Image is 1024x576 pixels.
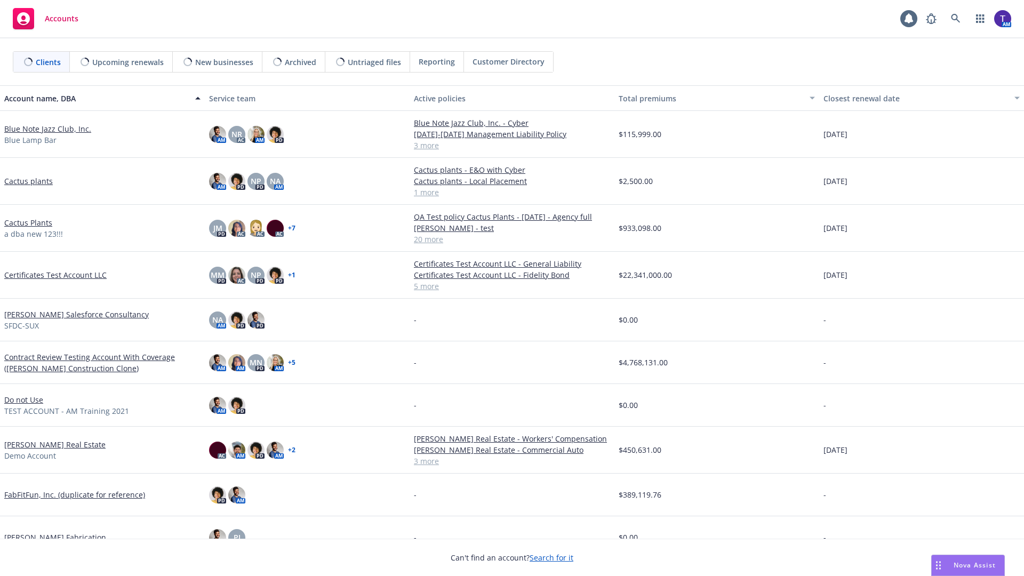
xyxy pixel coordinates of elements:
[945,8,966,29] a: Search
[247,126,265,143] img: photo
[414,187,610,198] a: 1 more
[267,354,284,371] img: photo
[288,447,295,453] a: + 2
[348,57,401,68] span: Untriaged files
[414,234,610,245] a: 20 more
[228,311,245,329] img: photo
[619,269,672,281] span: $22,341,000.00
[414,117,610,129] a: Blue Note Jazz Club, Inc. - Cyber
[823,444,847,455] span: [DATE]
[619,444,661,455] span: $450,631.00
[4,450,56,461] span: Demo Account
[419,56,455,67] span: Reporting
[414,164,610,175] a: Cactus plants - E&O with Cyber
[619,175,653,187] span: $2,500.00
[209,126,226,143] img: photo
[195,57,253,68] span: New businesses
[36,57,61,68] span: Clients
[619,222,661,234] span: $933,098.00
[823,93,1008,104] div: Closest renewal date
[251,175,261,187] span: NP
[209,529,226,546] img: photo
[994,10,1011,27] img: photo
[819,85,1024,111] button: Closest renewal date
[823,129,847,140] span: [DATE]
[414,433,610,444] a: [PERSON_NAME] Real Estate - Workers' Compensation
[267,267,284,284] img: photo
[4,405,129,417] span: TEST ACCOUNT - AM Training 2021
[228,486,245,503] img: photo
[4,320,39,331] span: SFDC-SUX
[823,399,826,411] span: -
[619,93,803,104] div: Total premiums
[4,309,149,320] a: [PERSON_NAME] Salesforce Consultancy
[414,444,610,455] a: [PERSON_NAME] Real Estate - Commercial Auto
[414,258,610,269] a: Certificates Test Account LLC - General Liability
[414,455,610,467] a: 3 more
[4,217,52,228] a: Cactus Plants
[4,351,201,374] a: Contract Review Testing Account With Coverage ([PERSON_NAME] Construction Clone)
[267,442,284,459] img: photo
[414,269,610,281] a: Certificates Test Account LLC - Fidelity Bond
[288,272,295,278] a: + 1
[4,269,107,281] a: Certificates Test Account LLC
[247,311,265,329] img: photo
[619,532,638,543] span: $0.00
[228,442,245,459] img: photo
[970,8,991,29] a: Switch app
[932,555,945,575] div: Drag to move
[209,397,226,414] img: photo
[414,489,417,500] span: -
[4,123,91,134] a: Blue Note Jazz Club, Inc.
[414,93,610,104] div: Active policies
[823,222,847,234] span: [DATE]
[213,222,222,234] span: JM
[619,314,638,325] span: $0.00
[228,220,245,237] img: photo
[231,129,242,140] span: NR
[414,140,610,151] a: 3 more
[414,129,610,140] a: [DATE]-[DATE] Management Liability Policy
[414,175,610,187] a: Cactus plants - Local Placement
[250,357,262,368] span: MN
[228,267,245,284] img: photo
[247,220,265,237] img: photo
[92,57,164,68] span: Upcoming renewals
[619,489,661,500] span: $389,119.76
[45,14,78,23] span: Accounts
[823,532,826,543] span: -
[285,57,316,68] span: Archived
[414,357,417,368] span: -
[619,357,668,368] span: $4,768,131.00
[921,8,942,29] a: Report a Bug
[4,228,63,239] span: a dba new 123!!!
[4,489,145,500] a: FabFitFun, Inc. (duplicate for reference)
[4,394,43,405] a: Do not Use
[451,552,573,563] span: Can't find an account?
[823,269,847,281] span: [DATE]
[410,85,614,111] button: Active policies
[228,397,245,414] img: photo
[823,314,826,325] span: -
[270,175,281,187] span: NA
[931,555,1005,576] button: Nova Assist
[209,442,226,459] img: photo
[209,354,226,371] img: photo
[209,486,226,503] img: photo
[823,489,826,500] span: -
[414,211,610,222] a: QA Test policy Cactus Plants - [DATE] - Agency full
[228,354,245,371] img: photo
[414,532,417,543] span: -
[414,281,610,292] a: 5 more
[414,222,610,234] a: [PERSON_NAME] - test
[619,399,638,411] span: $0.00
[212,314,223,325] span: NA
[211,269,225,281] span: MM
[288,359,295,366] a: + 5
[228,173,245,190] img: photo
[209,93,405,104] div: Service team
